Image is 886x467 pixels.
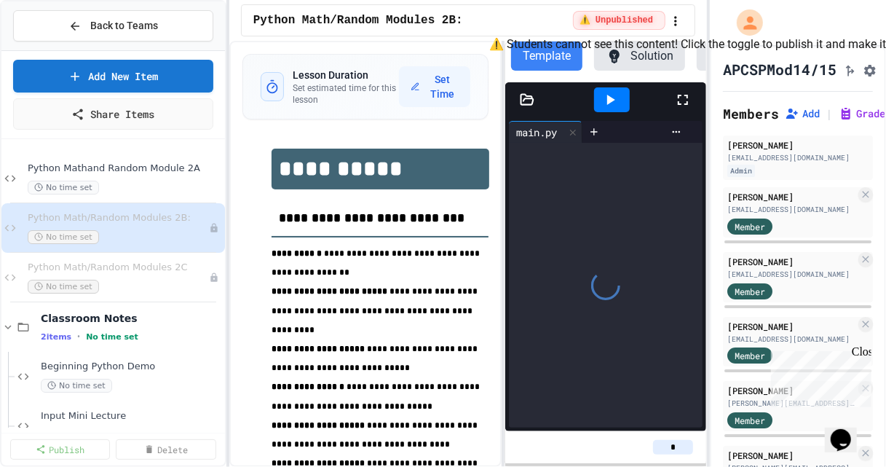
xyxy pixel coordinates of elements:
div: [PERSON_NAME] [727,138,869,152]
span: Beginning Python Demo [41,361,222,373]
div: Admin [727,165,755,177]
span: No time set [28,280,99,294]
button: Add [785,106,820,121]
span: Member [735,414,765,427]
h1: APCSPMod14/15 [723,59,836,79]
span: Input Mini Lecture [41,410,222,423]
div: [EMAIL_ADDRESS][DOMAIN_NAME] [727,204,855,215]
span: Back to Teams [90,18,158,34]
button: Click to see fork details [842,60,857,78]
button: Solution [594,42,685,71]
span: Member [735,349,765,362]
button: Assignment Settings [863,60,877,78]
div: [PERSON_NAME] [727,320,855,333]
iframe: chat widget [825,409,871,452]
a: Share Items [13,98,213,130]
button: Template [511,42,582,71]
span: No time set [41,379,112,393]
span: No time set [86,332,138,342]
span: • [77,331,80,342]
span: No time set [28,181,99,195]
a: Add New Item [13,60,213,93]
a: Publish [10,439,110,460]
span: ⚠️ Unpublished [580,15,653,26]
span: Python Math/Random Modules 2B: [253,12,463,29]
div: Chat with us now!Close [6,6,100,93]
div: Unpublished [209,272,219,283]
div: main.py [509,125,564,140]
div: [PERSON_NAME] [727,384,855,397]
span: Python Math/Random Modules 2C [28,262,209,274]
button: Back to Teams [13,10,213,42]
div: [EMAIL_ADDRESS][DOMAIN_NAME] [727,334,855,345]
div: [PERSON_NAME][EMAIL_ADDRESS][DOMAIN_NAME] [727,398,855,409]
h3: Lesson Duration [293,68,398,82]
span: Member [735,285,765,298]
button: Set Time [399,66,470,107]
span: Member [735,220,765,233]
div: Unpublished [209,223,219,233]
iframe: chat widget [765,345,871,407]
div: [PERSON_NAME] [727,255,855,268]
p: Set estimated time for this lesson [293,82,398,106]
div: main.py [509,121,582,143]
div: [PERSON_NAME] [727,449,855,462]
span: 2 items [41,332,71,342]
a: Delete [116,439,215,460]
div: [PERSON_NAME] [727,190,855,203]
div: [EMAIL_ADDRESS][DOMAIN_NAME] [727,269,855,280]
span: Python Mathand Random Module 2A [28,162,222,175]
div: My Account [721,6,767,39]
button: Tests [697,42,772,71]
h2: Members [723,103,779,124]
span: No time set [28,230,99,244]
span: Classroom Notes [41,312,222,325]
span: | [826,105,833,122]
div: ⚠️ Students cannot see this content! Click the toggle to publish it and make it visible to your c... [573,11,665,30]
span: Python Math/Random Modules 2B: [28,212,209,224]
div: [EMAIL_ADDRESS][DOMAIN_NAME] [727,152,869,163]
